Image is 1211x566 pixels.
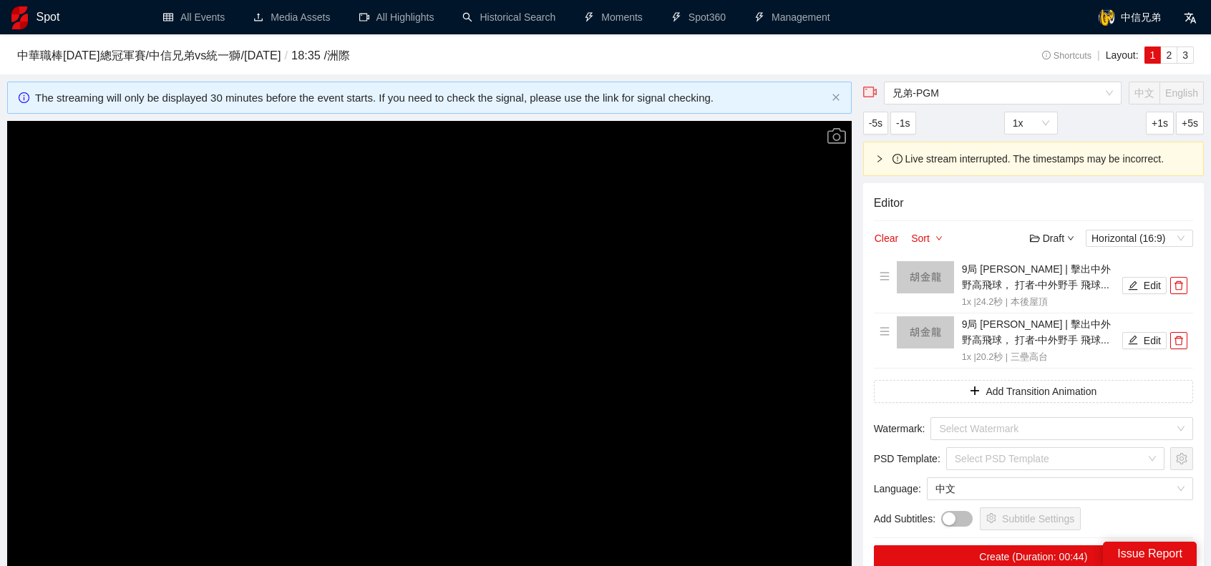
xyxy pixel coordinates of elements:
a: tableAll Events [163,11,225,23]
span: edit [1128,280,1138,292]
button: editEdit [1122,332,1167,349]
p: 1x | 20.2 秒 | 三壘高台 [962,351,1119,365]
span: menu [880,326,890,336]
button: -1s [890,112,915,135]
div: Draft [1030,230,1074,246]
span: Watermark : [874,421,925,436]
button: +5s [1176,112,1204,135]
h4: 9局 [PERSON_NAME] | 擊出中外野高飛球， 打者-中外野手 飛球... [962,316,1119,348]
button: setting [1170,447,1193,470]
span: Layout: [1106,49,1139,61]
a: thunderboltManagement [754,11,830,23]
span: +1s [1152,115,1168,131]
span: exclamation-circle [893,154,903,164]
button: +1s [1146,112,1174,135]
button: editEdit [1122,277,1167,294]
span: 1x [1013,112,1049,134]
span: plus [970,386,980,397]
a: video-cameraAll Highlights [359,11,434,23]
p: 1x | 24.2 秒 | 本後屋頂 [962,296,1119,310]
a: thunderboltMoments [584,11,643,23]
button: close [832,93,840,102]
span: down [935,235,943,243]
img: avatar [1098,9,1115,26]
button: plusAdd Transition Animation [874,380,1193,403]
span: 1 [1150,49,1156,61]
span: down [1067,235,1074,242]
span: delete [1171,280,1187,291]
span: right [875,155,884,163]
span: 2 [1166,49,1172,61]
h3: 中華職棒[DATE]總冠軍賽 / 中信兄弟 vs 統一獅 / [DATE] 18:35 / 洲際 [17,47,958,65]
span: edit [1128,335,1138,346]
span: folder-open [1030,233,1040,243]
a: uploadMedia Assets [253,11,330,23]
img: logo [11,6,28,29]
span: Horizontal (16:9) [1091,230,1187,246]
a: thunderboltSpot360 [671,11,726,23]
span: 兄弟-PGM [893,82,1113,104]
span: info-circle [19,92,29,103]
span: +5s [1182,115,1198,131]
button: Clear [874,230,899,247]
div: Live stream interrupted. The timestamps may be incorrect. [893,151,1192,167]
button: settingSubtitle Settings [980,507,1081,530]
span: Add Subtitles : [874,511,935,527]
span: video-camera [863,85,877,99]
span: 3 [1182,49,1188,61]
span: delete [1171,336,1187,346]
span: | [1097,49,1100,61]
span: 中文 [935,478,1185,499]
button: delete [1170,277,1187,294]
div: Issue Report [1103,542,1197,566]
span: Language : [874,481,921,497]
span: info-circle [1042,51,1051,60]
button: delete [1170,332,1187,349]
button: -5s [863,112,888,135]
span: 中文 [1134,87,1154,99]
span: English [1165,87,1198,99]
h4: 9局 [PERSON_NAME] | 擊出中外野高飛球， 打者-中外野手 飛球... [962,261,1119,293]
button: Sortdown [910,230,943,247]
div: The streaming will only be displayed 30 minutes before the event starts. If you need to check the... [35,89,826,107]
h4: Editor [874,194,1193,212]
span: -1s [896,115,910,131]
span: PSD Template : [874,451,940,467]
img: 160x90.png [897,316,954,348]
a: searchHistorical Search [462,11,555,23]
span: menu [880,271,890,281]
span: Shortcuts [1042,51,1091,61]
span: -5s [869,115,882,131]
img: 160x90.png [897,261,954,293]
div: exclamation-circle Live stream interrupted. The timestamps may be incorrect. [864,142,1203,175]
span: / [281,49,291,62]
